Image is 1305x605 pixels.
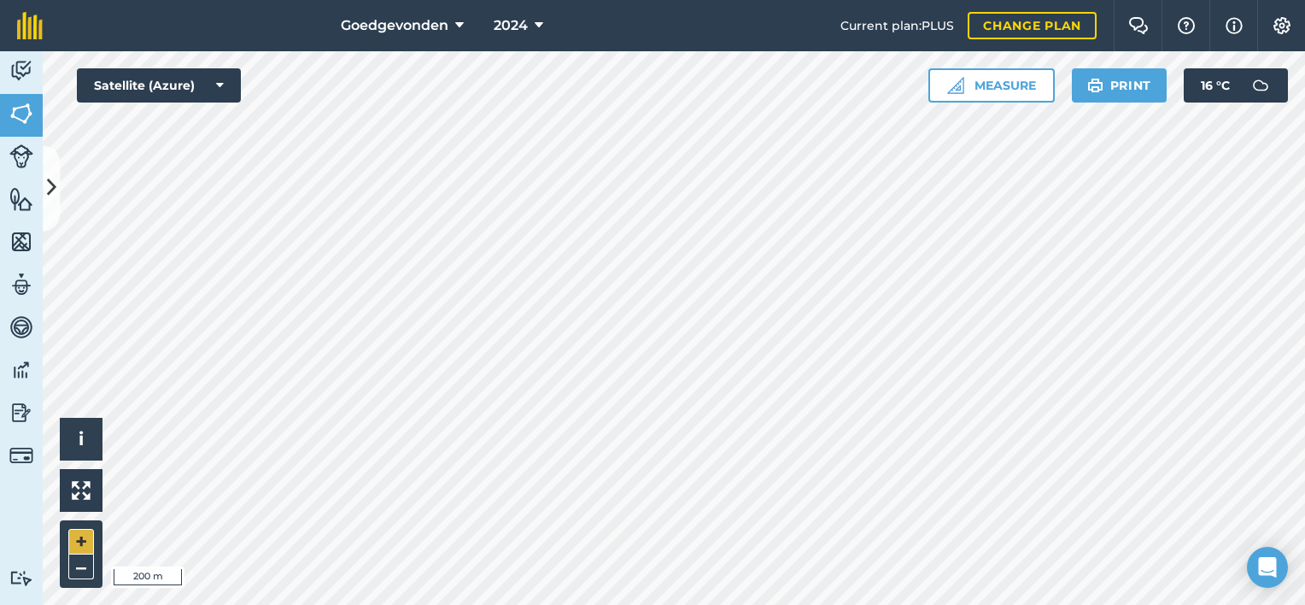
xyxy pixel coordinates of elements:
span: Goedgevonden [341,15,448,36]
img: svg+xml;base64,PHN2ZyB4bWxucz0iaHR0cDovL3d3dy53My5vcmcvMjAwMC9zdmciIHdpZHRoPSI1NiIgaGVpZ2h0PSI2MC... [9,229,33,255]
img: Two speech bubbles overlapping with the left bubble in the forefront [1128,17,1149,34]
img: Ruler icon [947,77,964,94]
img: svg+xml;base64,PD94bWwgdmVyc2lvbj0iMS4wIiBlbmNvZGluZz0idXRmLTgiPz4KPCEtLSBHZW5lcmF0b3I6IEFkb2JlIE... [9,144,33,168]
button: Satellite (Azure) [77,68,241,103]
img: svg+xml;base64,PD94bWwgdmVyc2lvbj0iMS4wIiBlbmNvZGluZz0idXRmLTgiPz4KPCEtLSBHZW5lcmF0b3I6IEFkb2JlIE... [1244,68,1278,103]
button: i [60,418,102,461]
img: svg+xml;base64,PD94bWwgdmVyc2lvbj0iMS4wIiBlbmNvZGluZz0idXRmLTgiPz4KPCEtLSBHZW5lcmF0b3I6IEFkb2JlIE... [9,570,33,586]
span: 16 ° C [1201,68,1230,103]
a: Change plan [968,12,1097,39]
img: svg+xml;base64,PD94bWwgdmVyc2lvbj0iMS4wIiBlbmNvZGluZz0idXRmLTgiPz4KPCEtLSBHZW5lcmF0b3I6IEFkb2JlIE... [9,314,33,340]
span: i [79,428,84,449]
button: + [68,529,94,555]
img: svg+xml;base64,PHN2ZyB4bWxucz0iaHR0cDovL3d3dy53My5vcmcvMjAwMC9zdmciIHdpZHRoPSI1NiIgaGVpZ2h0PSI2MC... [9,101,33,126]
span: 2024 [494,15,528,36]
button: – [68,555,94,579]
img: fieldmargin Logo [17,12,43,39]
img: A question mark icon [1176,17,1197,34]
img: Four arrows, one pointing top left, one top right, one bottom right and the last bottom left [72,481,91,500]
img: svg+xml;base64,PHN2ZyB4bWxucz0iaHR0cDovL3d3dy53My5vcmcvMjAwMC9zdmciIHdpZHRoPSIxNyIgaGVpZ2h0PSIxNy... [1226,15,1243,36]
img: svg+xml;base64,PD94bWwgdmVyc2lvbj0iMS4wIiBlbmNvZGluZz0idXRmLTgiPz4KPCEtLSBHZW5lcmF0b3I6IEFkb2JlIE... [9,400,33,426]
span: Current plan : PLUS [840,16,954,35]
button: Print [1072,68,1167,103]
button: Measure [928,68,1055,103]
img: svg+xml;base64,PHN2ZyB4bWxucz0iaHR0cDovL3d3dy53My5vcmcvMjAwMC9zdmciIHdpZHRoPSI1NiIgaGVpZ2h0PSI2MC... [9,186,33,212]
img: svg+xml;base64,PD94bWwgdmVyc2lvbj0iMS4wIiBlbmNvZGluZz0idXRmLTgiPz4KPCEtLSBHZW5lcmF0b3I6IEFkb2JlIE... [9,272,33,297]
img: svg+xml;base64,PD94bWwgdmVyc2lvbj0iMS4wIiBlbmNvZGluZz0idXRmLTgiPz4KPCEtLSBHZW5lcmF0b3I6IEFkb2JlIE... [9,443,33,467]
img: A cog icon [1272,17,1292,34]
img: svg+xml;base64,PD94bWwgdmVyc2lvbj0iMS4wIiBlbmNvZGluZz0idXRmLTgiPz4KPCEtLSBHZW5lcmF0b3I6IEFkb2JlIE... [9,58,33,84]
img: svg+xml;base64,PD94bWwgdmVyc2lvbj0iMS4wIiBlbmNvZGluZz0idXRmLTgiPz4KPCEtLSBHZW5lcmF0b3I6IEFkb2JlIE... [9,357,33,383]
img: svg+xml;base64,PHN2ZyB4bWxucz0iaHR0cDovL3d3dy53My5vcmcvMjAwMC9zdmciIHdpZHRoPSIxOSIgaGVpZ2h0PSIyNC... [1087,75,1103,96]
button: 16 °C [1184,68,1288,103]
div: Open Intercom Messenger [1247,547,1288,588]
